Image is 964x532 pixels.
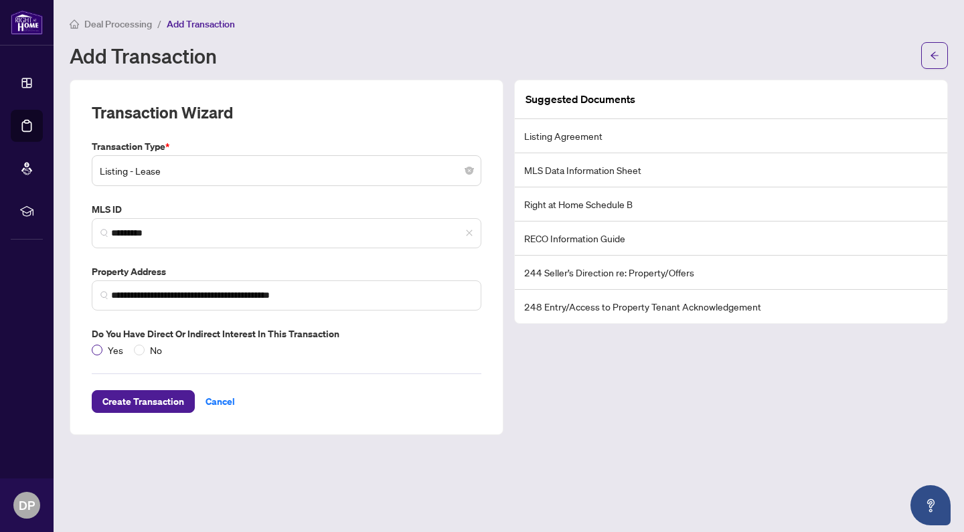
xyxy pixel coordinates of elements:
li: / [157,16,161,31]
label: MLS ID [92,202,481,217]
li: Listing Agreement [515,119,947,153]
li: 248 Entry/Access to Property Tenant Acknowledgement [515,290,947,323]
span: DP [19,496,35,515]
span: No [145,343,167,357]
li: MLS Data Information Sheet [515,153,947,187]
label: Property Address [92,264,481,279]
span: close-circle [465,167,473,175]
span: close [465,229,473,237]
span: Deal Processing [84,18,152,30]
li: Right at Home Schedule B [515,187,947,221]
article: Suggested Documents [526,91,635,108]
span: Add Transaction [167,18,235,30]
span: Yes [102,343,129,357]
h1: Add Transaction [70,45,217,66]
li: 244 Seller’s Direction re: Property/Offers [515,256,947,290]
span: arrow-left [930,51,939,60]
span: Cancel [206,391,235,412]
label: Transaction Type [92,139,481,154]
li: RECO Information Guide [515,221,947,256]
span: home [70,19,79,29]
button: Open asap [910,485,951,525]
button: Create Transaction [92,390,195,413]
img: search_icon [100,229,108,237]
label: Do you have direct or indirect interest in this transaction [92,327,481,341]
button: Cancel [195,390,246,413]
img: search_icon [100,291,108,299]
h2: Transaction Wizard [92,102,233,123]
span: Listing - Lease [100,158,473,183]
span: Create Transaction [102,391,184,412]
img: logo [11,10,43,35]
